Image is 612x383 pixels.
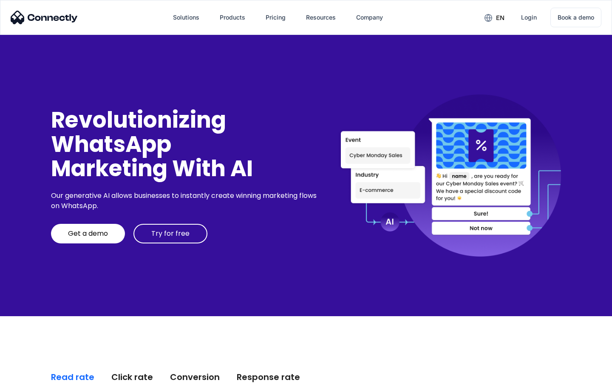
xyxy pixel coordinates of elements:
div: Click rate [111,371,153,383]
div: Get a demo [68,229,108,238]
div: Company [349,7,390,28]
a: Login [514,7,544,28]
div: Revolutionizing WhatsApp Marketing With AI [51,108,320,181]
ul: Language list [17,368,51,380]
div: Login [521,11,537,23]
a: Get a demo [51,224,125,243]
div: Try for free [151,229,190,238]
div: Our generative AI allows businesses to instantly create winning marketing flows on WhatsApp. [51,191,320,211]
div: Solutions [173,11,199,23]
div: Products [220,11,245,23]
div: Products [213,7,252,28]
div: Read rate [51,371,94,383]
div: Response rate [237,371,300,383]
div: Resources [306,11,336,23]
div: en [496,12,504,24]
a: Try for free [133,224,207,243]
div: en [478,11,511,24]
a: Pricing [259,7,292,28]
div: Conversion [170,371,220,383]
img: Connectly Logo [11,11,78,24]
div: Company [356,11,383,23]
div: Solutions [166,7,206,28]
div: Pricing [266,11,286,23]
aside: Language selected: English [8,368,51,380]
a: Book a demo [550,8,601,27]
div: Resources [299,7,343,28]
